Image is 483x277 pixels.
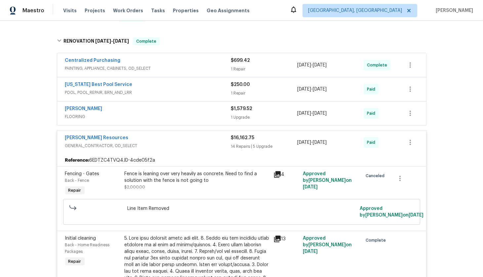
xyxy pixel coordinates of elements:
[113,7,143,14] span: Work Orders
[125,185,145,189] span: $2,000.00
[231,82,250,87] span: $250.00
[308,7,402,14] span: [GEOGRAPHIC_DATA], [GEOGRAPHIC_DATA]
[113,39,129,43] span: [DATE]
[65,113,231,120] span: FLOORING
[65,65,231,72] span: PAINTING, APPLIANCE, CABINETS, OD_SELECT
[95,39,129,43] span: -
[127,205,356,212] span: Line Item Removed
[313,140,327,145] span: [DATE]
[231,66,298,72] div: 1 Repair
[65,157,90,164] b: Reference:
[65,89,231,96] span: POOL, POOL_REPAIR, BRN_AND_LRR
[360,206,423,218] span: Approved by [PERSON_NAME] on
[125,171,269,184] div: Fence is leaning over very heavily as concrete. Need to find a solution with the fence is not goi...
[313,87,327,92] span: [DATE]
[65,142,231,149] span: GENERAL_CONTRACTOR, OD_SELECT
[297,63,311,67] span: [DATE]
[65,82,133,87] a: [US_STATE] Best Pool Service
[297,140,311,145] span: [DATE]
[65,243,110,254] span: Back - Home Readiness Packages
[367,110,378,117] span: Paid
[85,7,105,14] span: Projects
[231,90,298,97] div: 1 Repair
[303,172,352,189] span: Approved by [PERSON_NAME] on
[63,7,77,14] span: Visits
[313,111,327,116] span: [DATE]
[303,249,318,254] span: [DATE]
[297,86,327,93] span: -
[66,258,84,265] span: Repair
[303,185,318,189] span: [DATE]
[367,86,378,93] span: Paid
[65,172,100,176] span: Fencing - Gates
[151,8,165,13] span: Tasks
[231,136,255,140] span: $16,162.75
[231,114,298,121] div: 1 Upgrade
[66,187,84,194] span: Repair
[366,173,387,179] span: Canceled
[22,7,44,14] span: Maestro
[65,136,129,140] a: [PERSON_NAME] Resources
[95,39,111,43] span: [DATE]
[55,31,428,52] div: RENOVATION [DATE]-[DATE]Complete
[134,38,159,45] span: Complete
[303,236,352,254] span: Approved by [PERSON_NAME] on
[367,139,378,146] span: Paid
[57,154,426,166] div: 6EDTZC4TVQ4JD-4cde05f2a
[65,236,96,241] span: Initial cleaning
[65,106,102,111] a: [PERSON_NAME]
[297,87,311,92] span: [DATE]
[231,106,253,111] span: $1,579.52
[297,111,311,116] span: [DATE]
[173,7,199,14] span: Properties
[231,143,298,150] div: 14 Repairs | 5 Upgrade
[273,171,299,178] div: 4
[313,63,327,67] span: [DATE]
[297,62,327,68] span: -
[433,7,473,14] span: [PERSON_NAME]
[297,139,327,146] span: -
[409,213,423,218] span: [DATE]
[65,58,121,63] a: Centralized Purchasing
[231,58,250,63] span: $699.42
[367,62,390,68] span: Complete
[297,110,327,117] span: -
[207,7,250,14] span: Geo Assignments
[63,37,129,45] h6: RENOVATION
[366,237,388,244] span: Complete
[273,235,299,243] div: 13
[65,178,89,182] span: Back - Fence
